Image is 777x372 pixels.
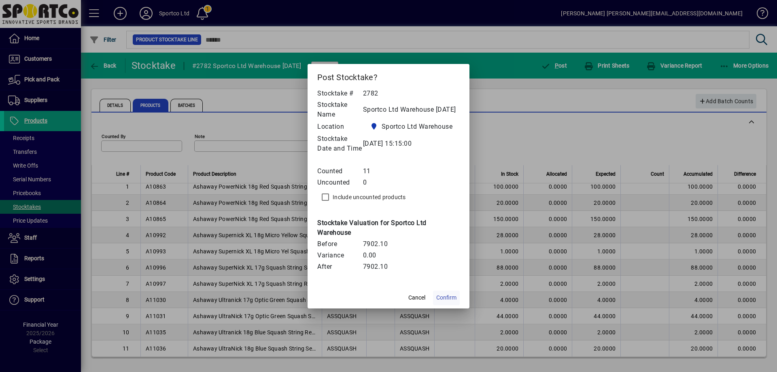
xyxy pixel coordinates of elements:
span: Confirm [436,293,456,302]
td: Before [317,238,363,250]
td: 11 [363,166,460,177]
td: After [317,261,363,272]
td: 7902.10 [363,238,460,250]
td: Stocktake Name [317,99,363,120]
td: Sportco Ltd Warehouse [DATE] [363,99,460,120]
td: [DATE] 15:15:00 [363,133,460,154]
td: Stocktake Date and Time [317,133,363,154]
label: Include uncounted products [331,193,406,201]
span: Cancel [408,293,425,302]
h2: Post Stocktake? [308,64,469,87]
span: Sportco Ltd Warehouse [382,122,453,132]
td: Counted [317,166,363,177]
td: 2782 [363,88,460,99]
td: Location [317,120,363,133]
b: Stocktake Valuation for Sportco Ltd Warehouse [317,219,427,236]
td: Uncounted [317,177,363,188]
td: Variance [317,250,363,261]
button: Confirm [433,291,460,305]
span: Sportco Ltd Warehouse [367,121,456,132]
td: 7902.10 [363,261,460,272]
td: Stocktake # [317,88,363,99]
td: 0 [363,177,460,188]
button: Cancel [404,291,430,305]
td: 0.00 [363,250,460,261]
